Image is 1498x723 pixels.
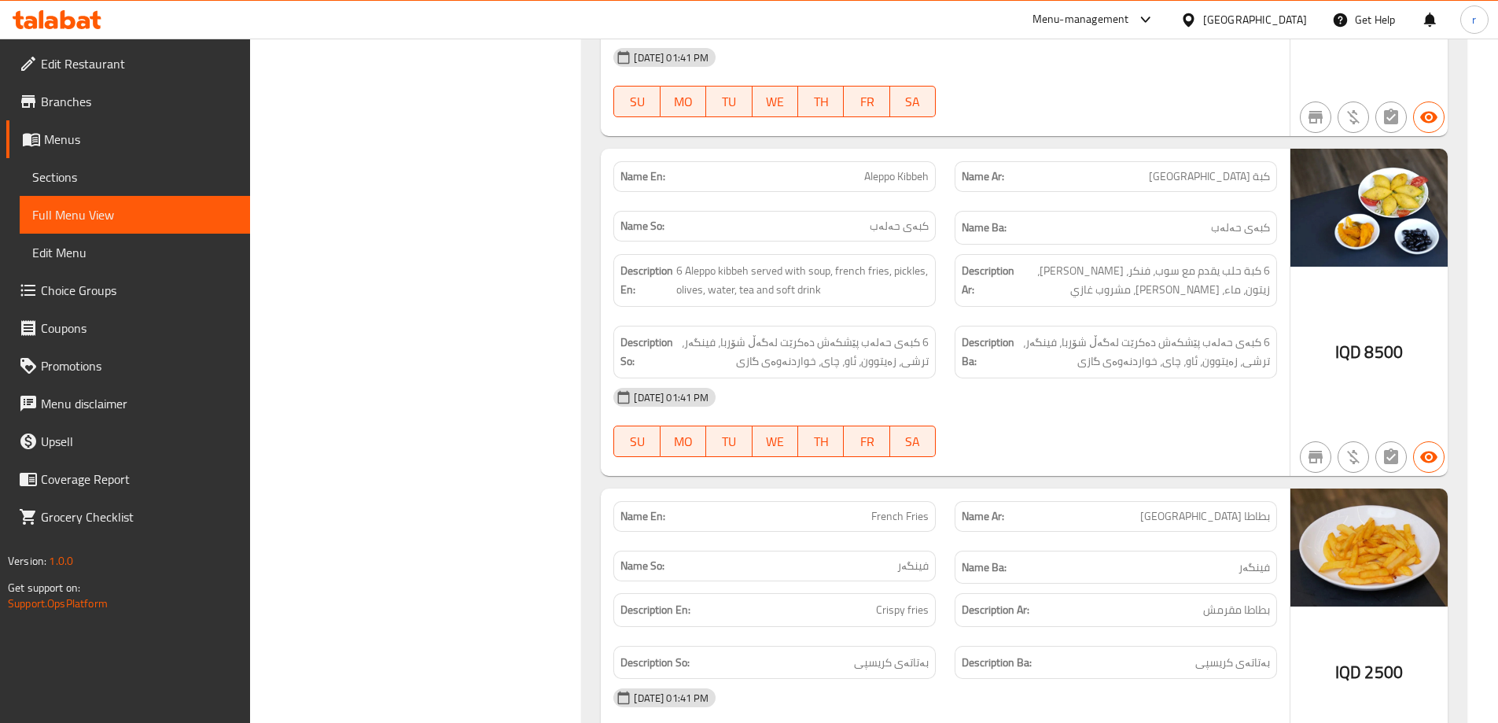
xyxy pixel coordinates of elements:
span: Coverage Report [41,470,237,489]
a: Coupons [6,309,250,347]
a: Coverage Report [6,460,250,498]
span: [DATE] 01:41 PM [628,691,715,706]
a: Sections [20,158,250,196]
strong: Description Ar: [962,600,1029,620]
span: بطاطا [GEOGRAPHIC_DATA] [1140,508,1270,525]
button: TH [798,426,844,457]
span: WE [759,90,792,113]
a: Grocery Checklist [6,498,250,536]
strong: Description So: [620,333,673,371]
span: Crispy fries [876,600,929,620]
a: Edit Menu [20,234,250,271]
button: MO [661,426,706,457]
span: IQD [1335,337,1361,367]
strong: Description Ba: [962,333,1014,371]
a: Choice Groups [6,271,250,309]
span: Menu disclaimer [41,394,237,413]
span: TU [712,90,745,113]
span: r [1472,11,1476,28]
a: Support.OpsPlatform [8,593,108,614]
span: فینگەر [897,558,929,574]
span: فینگەر [1239,558,1270,577]
span: 6 کبەی حەلەب پێشکەش دەکرێت لەگەڵ شۆربا، فینگەر، ترشی، زەیتوون، ئاو، چای، خواردنەوەی گازی [1018,333,1270,371]
button: TU [706,86,752,117]
button: SA [890,86,936,117]
button: TU [706,426,752,457]
span: Promotions [41,356,237,375]
span: [DATE] 01:41 PM [628,50,715,65]
span: FR [850,430,883,453]
button: Not has choices [1375,101,1407,133]
span: SA [896,430,929,453]
span: Coupons [41,319,237,338]
span: Upsell [41,432,237,451]
a: Menu disclaimer [6,385,250,422]
a: Promotions [6,347,250,385]
span: 1.0.0 [49,551,73,571]
button: Not branch specific item [1300,441,1331,473]
strong: Description Ba: [962,653,1032,673]
button: FR [844,426,889,457]
span: Menus [44,130,237,149]
span: Full Menu View [32,205,237,224]
a: Branches [6,83,250,120]
span: بەتاتەی کریسپی [1195,653,1270,673]
span: IQD [1335,657,1361,688]
span: كبة [GEOGRAPHIC_DATA] [1149,168,1270,185]
span: MO [667,430,700,453]
span: Branches [41,92,237,111]
button: TH [798,86,844,117]
span: TU [712,430,745,453]
span: بطاطا مقرمش [1203,600,1270,620]
strong: Name En: [620,168,665,185]
span: Version: [8,551,46,571]
button: WE [753,86,798,117]
button: Not branch specific item [1300,101,1331,133]
span: بەتاتەی کریسپی [854,653,929,673]
a: Edit Restaurant [6,45,250,83]
span: SU [620,430,653,453]
img: %D9%83%D8%A8%D8%A9_%D8%AD%D9%84%D8%A8638911214411893505.jpg [1290,149,1448,267]
span: Aleppo Kibbeh [864,168,929,185]
button: Available [1413,101,1445,133]
button: Purchased item [1338,101,1369,133]
span: Choice Groups [41,281,237,300]
button: SU [613,86,660,117]
span: SA [896,90,929,113]
strong: Description Ar: [962,261,1014,300]
strong: Description So: [620,653,690,673]
button: MO [661,86,706,117]
span: 6 کبەی حەلەب پێشکەش دەکرێت لەگەڵ شۆربا، فینگەر، ترشی، زەیتوون، ئاو، چای، خواردنەوەی گازی [676,333,929,371]
span: TH [804,430,837,453]
span: 8500 [1364,337,1403,367]
strong: Name En: [620,508,665,525]
button: WE [753,426,798,457]
span: 6 كبة حلب يقدم مع سوب، فنكر، طرشي، زيتون، ماء، شاي، مشروب غازي [1018,261,1270,300]
button: Available [1413,441,1445,473]
span: FR [850,90,883,113]
strong: Name Ar: [962,508,1004,525]
span: Get support on: [8,577,80,598]
a: Full Menu View [20,196,250,234]
span: 2500 [1364,657,1403,688]
span: MO [667,90,700,113]
button: SA [890,426,936,457]
strong: Description En: [620,600,690,620]
button: SU [613,426,660,457]
button: Purchased item [1338,441,1369,473]
strong: Name Ba: [962,558,1007,577]
span: [DATE] 01:41 PM [628,390,715,405]
div: [GEOGRAPHIC_DATA] [1203,11,1307,28]
button: FR [844,86,889,117]
strong: Name Ba: [962,218,1007,238]
span: 6 Aleppo kibbeh served with soup, french fries, pickles, olives, water, tea and soft drink [676,261,929,300]
span: Grocery Checklist [41,507,237,526]
span: SU [620,90,653,113]
span: WE [759,430,792,453]
button: Not has choices [1375,441,1407,473]
span: Edit Menu [32,243,237,262]
strong: Name So: [620,218,664,234]
img: %D9%81%D9%86%D9%83%D8%B1638911214481842441.jpg [1290,489,1448,607]
span: French Fries [871,508,929,525]
strong: Name So: [620,558,664,574]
